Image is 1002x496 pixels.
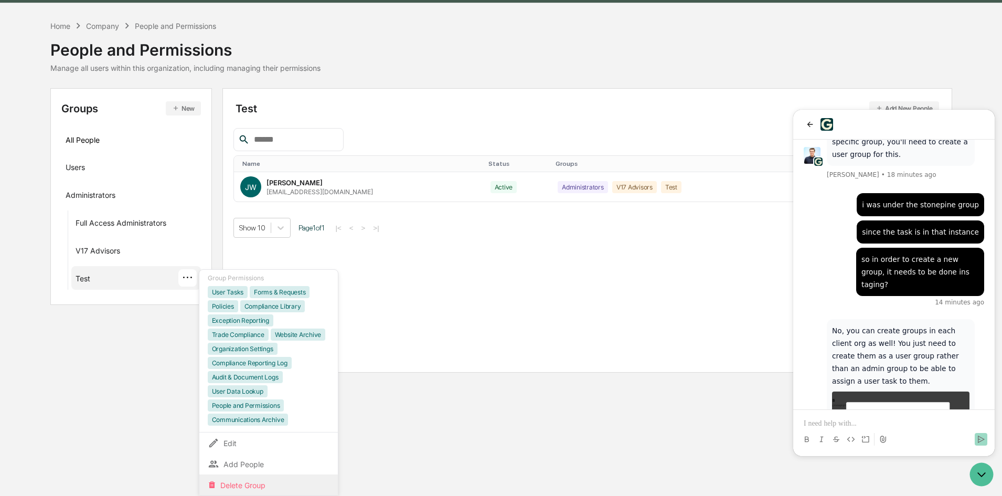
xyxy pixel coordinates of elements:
[661,181,681,193] div: Test
[88,61,92,69] span: •
[869,101,939,115] button: Add New People
[69,89,186,101] div: i was under the stonepine group
[208,414,289,426] div: Communications Archive
[86,22,119,30] div: Company
[66,191,115,203] div: Administrators
[250,286,310,298] div: Forms & Requests
[208,314,273,326] div: Exception Reporting
[793,110,995,456] iframe: Customer support window
[50,22,70,30] div: Home
[208,481,216,489] img: trash
[10,37,27,54] img: Jack Rasmussen
[358,224,369,233] button: >
[208,343,278,355] div: Organization Settings
[333,224,345,233] button: |<
[236,101,939,115] div: Test
[61,101,201,115] div: Groups
[208,437,329,449] div: Edit
[50,32,321,59] div: People and Permissions
[346,224,357,233] button: <
[208,274,329,282] div: Group Permissions
[240,300,305,312] div: Compliance Library
[21,48,29,56] img: 1746055101610-c473b297-6a78-478c-a979-82029cc54cd1
[135,22,216,30] div: People and Permissions
[556,160,782,167] div: Toggle SortBy
[34,61,86,69] span: [PERSON_NAME]
[267,178,323,187] div: [PERSON_NAME]
[208,357,292,369] div: Compliance Reporting Log
[370,224,382,233] button: >|
[178,269,197,287] div: ···
[39,282,176,370] img: Screenshot 2025-09-18 at 5.03.42 PM.png
[166,101,201,115] button: New
[558,181,608,193] div: Administrators
[242,160,480,167] div: Toggle SortBy
[208,399,284,411] div: People and Permissions
[66,163,85,175] div: Users
[208,329,269,341] div: Trade Compliance
[69,116,186,129] div: since the task is in that instance
[267,188,373,196] div: [EMAIL_ADDRESS][DOMAIN_NAME]
[208,286,248,298] div: User Tasks
[94,61,143,69] span: 18 minutes ago
[271,329,325,341] div: Website Archive
[612,181,657,193] div: V17 Advisors
[968,461,997,490] iframe: Open customer support
[208,479,329,491] div: Delete Group
[76,274,90,287] div: Test
[488,160,547,167] div: Toggle SortBy
[208,458,329,470] div: Add People
[299,224,325,232] span: Page 1 of 1
[491,181,517,193] div: Active
[208,385,268,397] div: User Data Lookup
[66,131,197,149] div: All People
[245,183,257,192] span: JW
[791,160,898,167] div: Toggle SortBy
[68,143,186,181] div: so in order to create a new group, it needs to be done ins taging?
[76,218,166,231] div: Full Access Administrators
[142,188,191,197] span: 14 minutes ago
[208,300,238,312] div: Policies
[182,323,194,336] button: Send
[208,371,283,383] div: Audit & Document Logs
[50,64,321,72] div: Manage all users within this organization, including managing their permissions
[76,246,120,259] div: V17 Advisors
[793,179,847,195] a: View Profile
